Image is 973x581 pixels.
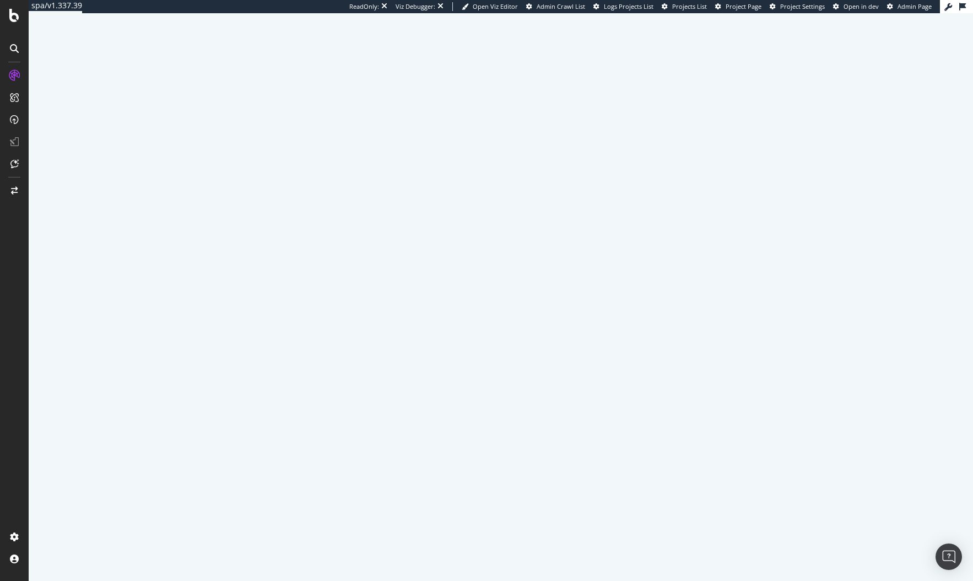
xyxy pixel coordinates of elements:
[662,2,707,11] a: Projects List
[604,2,653,10] span: Logs Projects List
[462,2,518,11] a: Open Viz Editor
[461,268,540,308] div: animation
[396,2,435,11] div: Viz Debugger:
[473,2,518,10] span: Open Viz Editor
[672,2,707,10] span: Projects List
[715,2,761,11] a: Project Page
[593,2,653,11] a: Logs Projects List
[844,2,879,10] span: Open in dev
[887,2,932,11] a: Admin Page
[526,2,585,11] a: Admin Crawl List
[770,2,825,11] a: Project Settings
[780,2,825,10] span: Project Settings
[349,2,379,11] div: ReadOnly:
[898,2,932,10] span: Admin Page
[936,544,962,570] div: Open Intercom Messenger
[726,2,761,10] span: Project Page
[833,2,879,11] a: Open in dev
[537,2,585,10] span: Admin Crawl List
